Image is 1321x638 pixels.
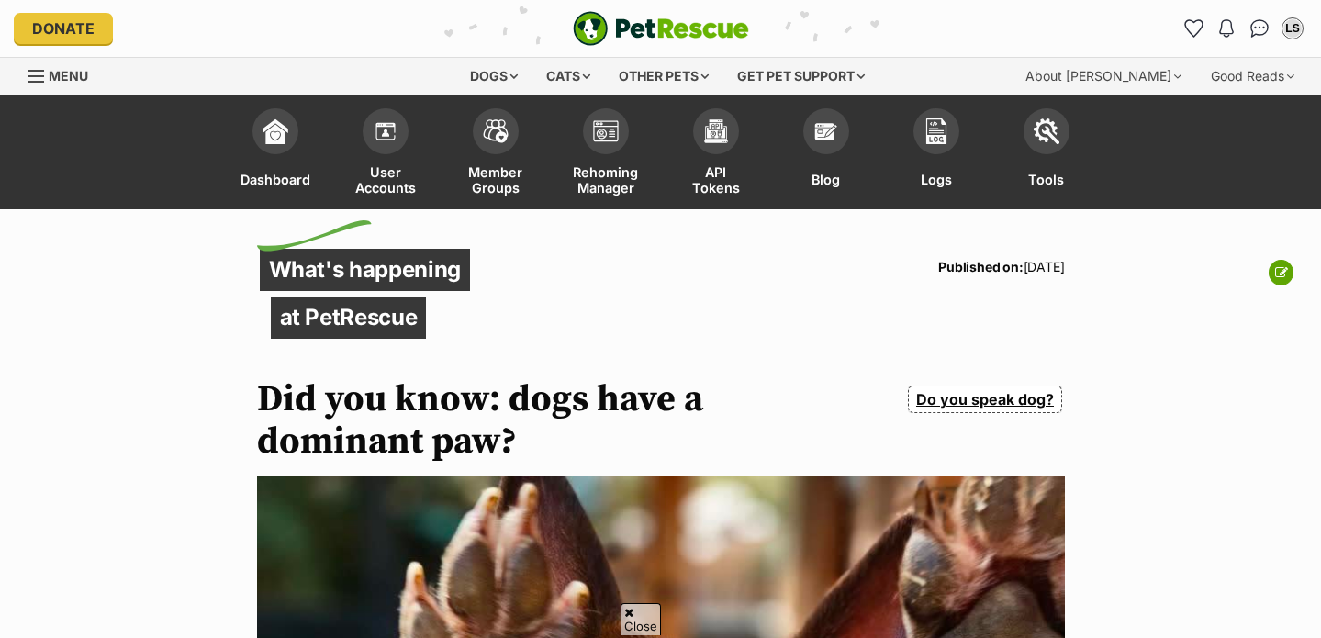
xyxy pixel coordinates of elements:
[260,249,471,291] p: What's happening
[1179,14,1208,43] a: Favourites
[908,386,1061,413] a: Do you speak dog?
[812,163,840,196] span: Blog
[771,99,881,209] a: Blog
[353,163,418,196] span: User Accounts
[220,99,330,209] a: Dashboard
[703,118,729,144] img: api-icon-849e3a9e6f871e3acf1f60245d25b4cd0aad652aa5f5372336901a6a67317bd8.svg
[573,11,749,46] img: logo-e224e6f780fb5917bec1dbf3a21bbac754714ae5b6737aabdf751b685950b380.svg
[241,163,310,196] span: Dashboard
[1198,58,1307,95] div: Good Reads
[1179,14,1307,43] ul: Account quick links
[263,118,288,144] img: dashboard-icon-eb2f2d2d3e046f16d808141f083e7271f6b2e854fb5c12c21221c1fb7104beca.svg
[373,118,398,144] img: members-icon-d6bcda0bfb97e5ba05b48644448dc2971f67d37433e5abca221da40c41542bd5.svg
[49,68,88,84] span: Menu
[938,255,1064,278] p: [DATE]
[593,120,619,142] img: group-profile-icon-3fa3cf56718a62981997c0bc7e787c4b2cf8bcc04b72c1350f741eb67cf2f40e.svg
[921,163,952,196] span: Logs
[621,603,661,635] span: Close
[661,99,771,209] a: API Tokens
[533,58,603,95] div: Cats
[724,58,878,95] div: Get pet support
[1219,19,1234,38] img: notifications-46538b983faf8c2785f20acdc204bb7945ddae34d4c08c2a6579f10ce5e182be.svg
[551,99,661,209] a: Rehoming Manager
[28,58,101,91] a: Menu
[684,163,748,196] span: API Tokens
[257,220,372,252] img: decorative flick
[483,119,509,143] img: team-members-icon-5396bd8760b3fe7c0b43da4ab00e1e3bb1a5d9ba89233759b79545d2d3fc5d0d.svg
[330,99,441,209] a: User Accounts
[1278,14,1307,43] button: My account
[606,58,722,95] div: Other pets
[991,99,1102,209] a: Tools
[1028,163,1064,196] span: Tools
[938,259,1023,274] strong: Published on:
[14,13,113,44] a: Donate
[1013,58,1194,95] div: About [PERSON_NAME]
[457,58,531,95] div: Dogs
[924,118,949,144] img: logs-icon-5bf4c29380941ae54b88474b1138927238aebebbc450bc62c8517511492d5a22.svg
[464,163,528,196] span: Member Groups
[1250,19,1270,38] img: chat-41dd97257d64d25036548639549fe6c8038ab92f7586957e7f3b1b290dea8141.svg
[257,378,782,463] h1: Did you know: dogs have a dominant paw?
[573,11,749,46] a: PetRescue
[1283,19,1302,38] div: LS
[441,99,551,209] a: Member Groups
[573,163,638,196] span: Rehoming Manager
[881,99,991,209] a: Logs
[1212,14,1241,43] button: Notifications
[271,297,427,339] p: at PetRescue
[1034,118,1059,144] img: tools-icon-677f8b7d46040df57c17cb185196fc8e01b2b03676c49af7ba82c462532e62ee.svg
[813,118,839,144] img: blogs-icon-e71fceff818bbaa76155c998696f2ea9b8fc06abc828b24f45ee82a475c2fd99.svg
[1245,14,1274,43] a: Conversations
